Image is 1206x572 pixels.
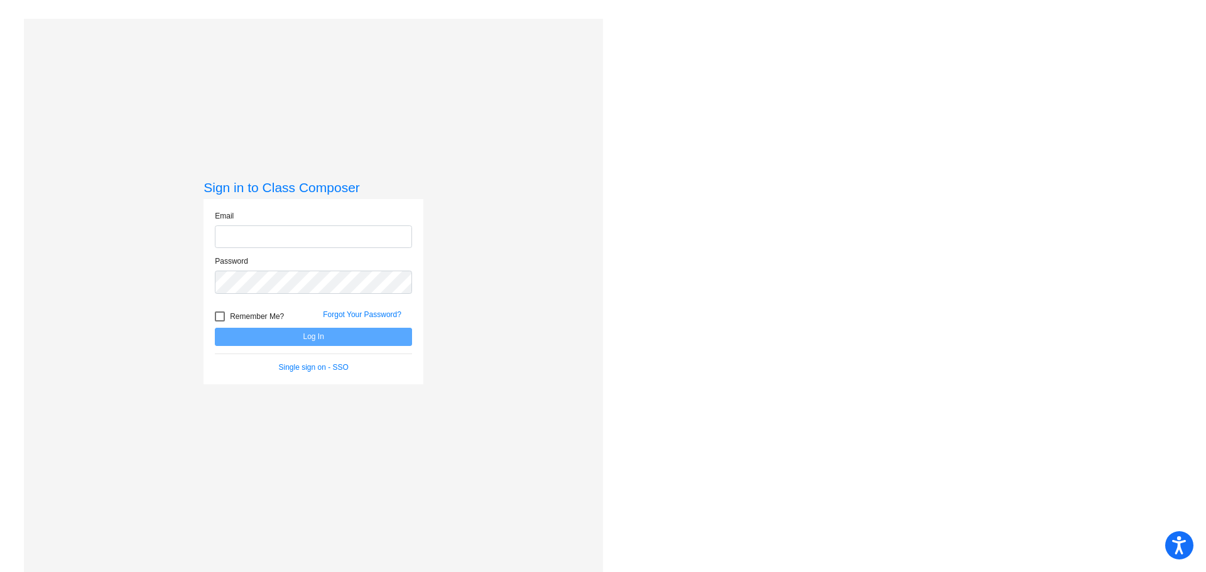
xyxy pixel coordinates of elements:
[279,363,349,372] a: Single sign on - SSO
[215,210,234,222] label: Email
[230,309,284,324] span: Remember Me?
[204,180,423,195] h3: Sign in to Class Composer
[215,328,412,346] button: Log In
[323,310,401,319] a: Forgot Your Password?
[215,256,248,267] label: Password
